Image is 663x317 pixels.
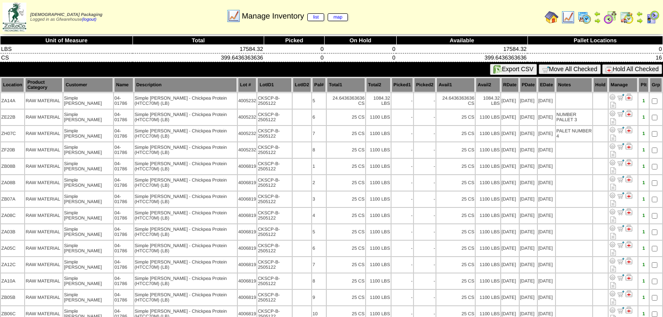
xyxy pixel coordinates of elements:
[520,191,537,207] td: [DATE]
[493,65,502,74] img: excel.gif
[538,208,555,223] td: [DATE]
[312,126,326,141] td: 7
[257,78,292,92] th: LotID1
[396,53,527,62] td: 399.6436363636
[134,159,237,174] td: Simple [PERSON_NAME] - Chickpea Protein (HTCC70M) (LB)
[134,208,237,223] td: Simple [PERSON_NAME] - Chickpea Protein (HTCC70M) (LB)
[264,45,324,53] td: 0
[391,241,413,256] td: -
[476,126,500,141] td: 1100 LBS
[538,175,555,191] td: [DATE]
[636,17,643,24] img: arrowright.gif
[327,191,365,207] td: 25 CS
[414,126,436,141] td: -
[609,78,638,92] th: Manage
[134,191,237,207] td: Simple [PERSON_NAME] - Chickpea Protein (HTCC70M) (LB)
[293,78,311,92] th: LotID2
[476,208,500,223] td: 1100 LBS
[625,241,632,248] img: Manage Hold
[602,64,662,74] button: Hold All Checked
[639,180,648,185] div: 1
[609,110,616,117] img: Adjust
[134,126,237,141] td: Simple [PERSON_NAME] - Chickpea Protein (HTCC70M) (LB)
[134,142,237,158] td: Simple [PERSON_NAME] - Chickpea Protein (HTCC70M) (LB)
[476,110,500,125] td: 1100 LBS
[436,241,475,256] td: 25 CS
[617,192,624,199] img: Move
[610,200,616,207] i: Note
[625,257,632,264] img: Manage Hold
[1,257,24,273] td: ZA12C
[114,93,133,109] td: 04-01786
[312,110,326,125] td: 6
[639,164,648,169] div: 1
[325,53,396,62] td: 0
[610,102,616,108] i: Note
[366,93,391,109] td: 1084.32 LBS
[327,110,365,125] td: 25 CS
[520,126,537,141] td: [DATE]
[436,126,475,141] td: 25 CS
[414,93,436,109] td: -
[312,241,326,256] td: 6
[238,93,257,109] td: 4005232
[1,126,24,141] td: ZH07C
[134,241,237,256] td: Simple [PERSON_NAME] - Chickpea Protein (HTCC70M) (LB)
[25,110,63,125] td: RAW MATERIAL
[639,229,648,235] div: 1
[1,142,24,158] td: ZF20B
[625,274,632,281] img: Manage Hold
[610,118,616,125] i: Note
[414,175,436,191] td: -
[114,126,133,141] td: 04-01786
[325,36,396,45] th: On Hold
[625,126,632,133] img: Manage Hold
[501,191,519,207] td: [DATE]
[114,110,133,125] td: 04-01786
[307,13,324,21] a: list
[264,36,324,45] th: Picked
[436,224,475,240] td: 25 CS
[391,208,413,223] td: -
[0,45,133,53] td: LBS
[25,159,63,174] td: RAW MATERIAL
[1,110,24,125] td: ZE22B
[476,93,500,109] td: 1084.32 LBS
[436,208,475,223] td: 25 CS
[63,175,113,191] td: Simple [PERSON_NAME]
[238,191,257,207] td: 4006819
[639,148,648,153] div: 1
[620,10,634,24] img: calendarinout.gif
[639,98,648,104] div: 1
[264,53,324,62] td: 0
[257,93,292,109] td: CKSCP-B-2505122
[617,176,624,182] img: Move
[25,142,63,158] td: RAW MATERIAL
[538,224,555,240] td: [DATE]
[414,110,436,125] td: -
[63,110,113,125] td: Simple [PERSON_NAME]
[520,78,537,92] th: PDate
[1,241,24,256] td: ZA05C
[133,53,264,62] td: 399.6436363636
[257,159,292,174] td: CKSCP-B-2505122
[257,110,292,125] td: CKSCP-B-2505122
[561,10,575,24] img: line_graph.gif
[327,78,365,92] th: Total1
[238,224,257,240] td: 4006819
[501,175,519,191] td: [DATE]
[227,9,240,23] img: line_graph.gif
[610,135,616,141] i: Note
[538,191,555,207] td: [DATE]
[114,142,133,158] td: 04-01786
[238,78,257,92] th: Lot #
[625,159,632,166] img: Manage Hold
[476,159,500,174] td: 1100 LBS
[436,159,475,174] td: 25 CS
[327,142,365,158] td: 25 CS
[538,142,555,158] td: [DATE]
[617,143,624,150] img: Move
[617,290,624,297] img: Move
[527,53,663,62] td: 16
[636,10,643,17] img: arrowleft.gif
